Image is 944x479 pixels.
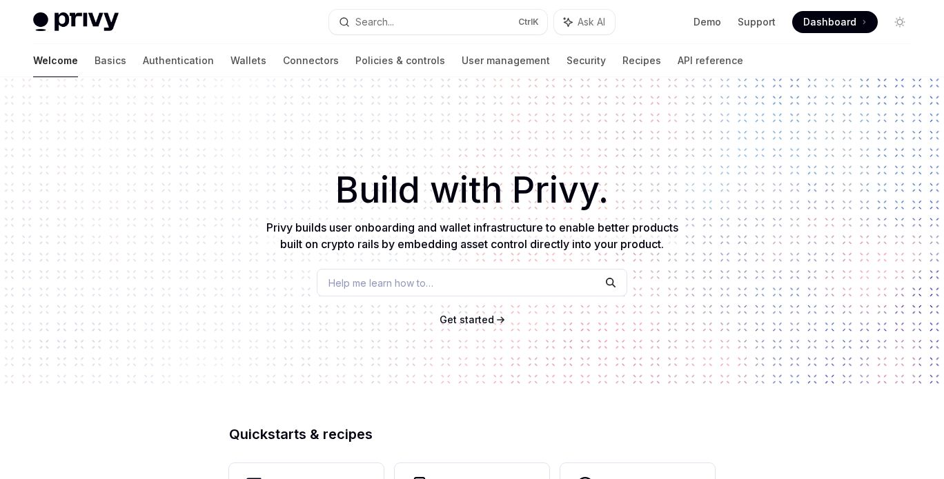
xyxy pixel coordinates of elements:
button: Toggle dark mode [889,11,911,33]
span: Get started [440,314,494,325]
button: Ask AI [554,10,615,34]
a: Recipes [622,44,661,77]
a: Authentication [143,44,214,77]
a: Wallets [230,44,266,77]
span: Privy builds user onboarding and wallet infrastructure to enable better products built on crypto ... [266,221,678,251]
a: Dashboard [792,11,878,33]
span: Ask AI [578,15,605,29]
img: light logo [33,12,119,32]
a: Connectors [283,44,339,77]
a: API reference [678,44,743,77]
a: Demo [694,15,721,29]
a: Policies & controls [355,44,445,77]
a: Welcome [33,44,78,77]
span: Ctrl K [518,17,539,28]
a: Support [738,15,776,29]
a: Get started [440,313,494,327]
span: Build with Privy. [335,178,609,203]
a: User management [462,44,550,77]
span: Dashboard [803,15,856,29]
span: Help me learn how to… [328,276,433,290]
button: Search...CtrlK [329,10,547,34]
a: Basics [95,44,126,77]
div: Search... [355,14,394,30]
span: Quickstarts & recipes [229,427,373,441]
a: Security [567,44,606,77]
